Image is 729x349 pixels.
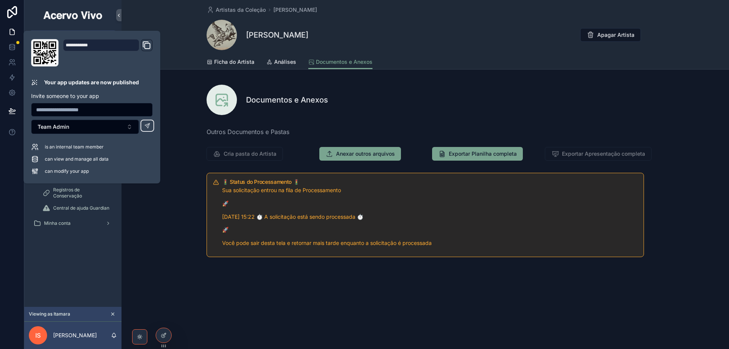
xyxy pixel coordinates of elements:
a: Minha conta [29,216,117,230]
button: Anexar outros arquivos [319,147,401,161]
p: 🚀 [222,226,637,234]
p: Your app updates are now published [44,79,139,86]
button: Apagar Artista [580,28,641,42]
span: Outros Documentos e Pastas [207,127,289,136]
span: can modify your app [45,168,89,174]
span: Registros de Conservação [53,187,109,199]
a: Ficha do Artista [207,55,254,70]
a: Artistas da Coleção [207,6,266,14]
span: Anexar outros arquivos [336,150,395,158]
span: Viewing as Itamara [29,311,70,317]
img: App logo [42,9,104,21]
a: Central de ajuda Guardian [38,201,117,215]
p: Invite someone to your app [31,92,153,100]
span: Minha conta [44,220,71,226]
h1: Documentos e Anexos [246,95,328,105]
span: can view and manage all data [45,156,109,162]
div: Sua solicitação entrou na fila de Processamento 🚀 29/09/2025 15:22 ⏱️ A solicitação está sendo pr... [222,186,637,248]
span: Artistas da Coleção [216,6,266,14]
p: Sua solicitação entrou na fila de Processamento [222,186,637,195]
button: Jump to...CtrlK [29,30,117,44]
a: [PERSON_NAME] [273,6,317,14]
p: 🚀 [222,199,637,208]
p: [DATE] 15:22 ⏱️ A solicitação está sendo processada ⏱️ [222,213,637,221]
p: [PERSON_NAME] [53,332,97,339]
span: Exportar Planilha completa [449,150,517,158]
a: Análises [267,55,296,70]
span: Apagar Artista [597,31,634,39]
span: is an internal team member [45,144,104,150]
a: Registros de Conservação [38,186,117,200]
h5: 🚦 Status do Processamento 🚦 [222,179,637,185]
span: Ficha do Artista [214,58,254,66]
p: Você pode sair desta tela e retornar mais tarde enquanto a solicitação é processada [222,239,637,248]
span: Team Admin [38,123,69,131]
span: IS [35,331,41,340]
span: Documentos e Anexos [316,58,372,66]
button: Exportar Planilha completa [432,147,523,161]
span: Análises [274,58,296,66]
a: Documentos e Anexos [308,55,372,69]
button: Select Button [31,120,139,134]
span: Central de ajuda Guardian [53,205,109,211]
div: Domain and Custom Link [63,39,153,66]
h1: [PERSON_NAME] [246,30,308,40]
